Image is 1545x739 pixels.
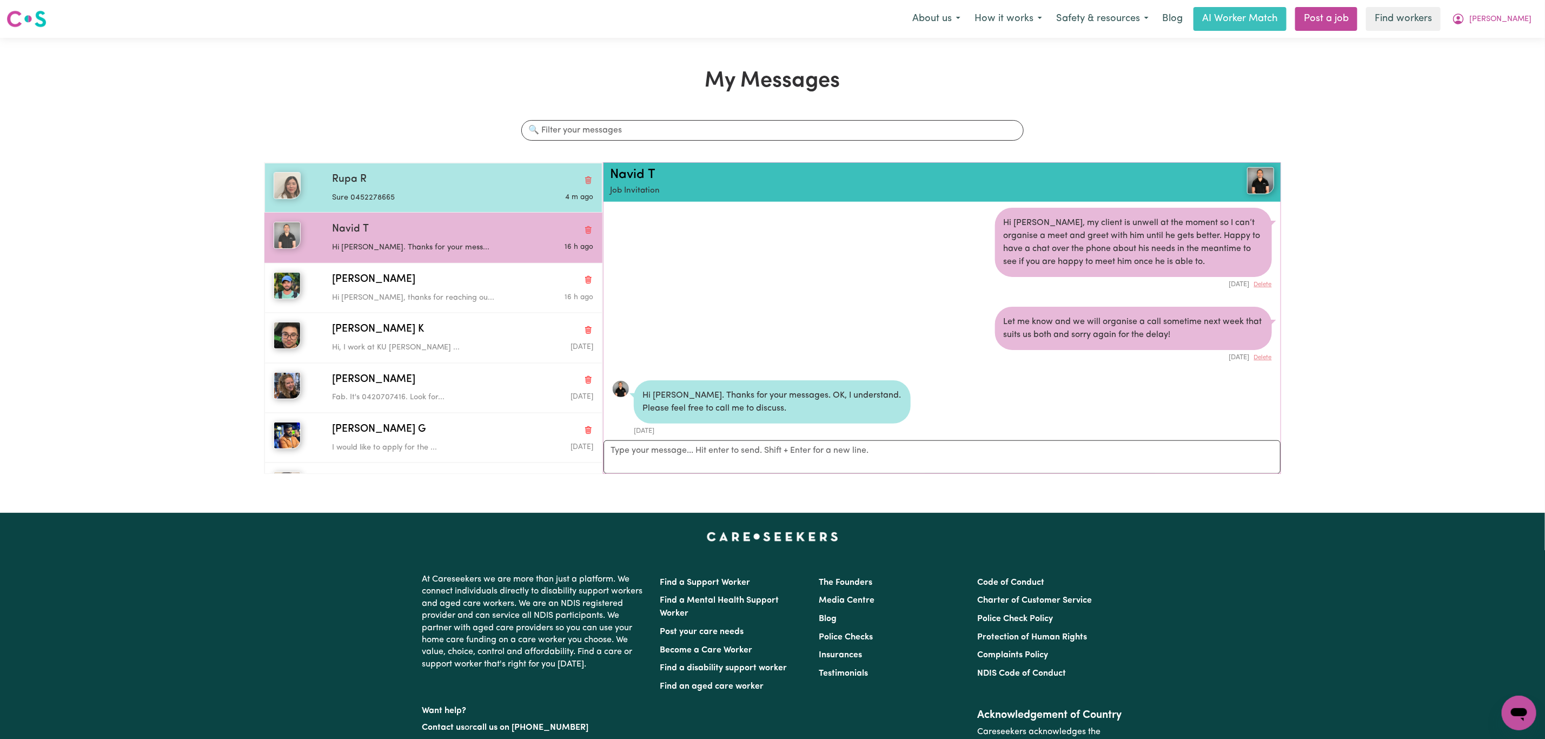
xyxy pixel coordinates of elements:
[977,669,1066,678] a: NDIS Code of Conduct
[819,633,873,642] a: Police Checks
[332,292,506,304] p: Hi [PERSON_NAME], thanks for reaching ou...
[332,472,415,487] span: [PERSON_NAME]
[583,423,593,437] button: Delete conversation
[274,372,301,399] img: Lucy W
[610,185,1163,197] p: Job Invitation
[1163,167,1274,194] a: Navid T
[264,313,602,362] button: Biplov K[PERSON_NAME] KDelete conversationHi, I work at KU [PERSON_NAME] ...Message sent on Augus...
[977,596,1092,605] a: Charter of Customer Service
[583,273,593,287] button: Delete conversation
[332,422,426,438] span: [PERSON_NAME] G
[332,192,506,204] p: Sure 0452278665
[660,664,787,672] a: Find a disability support worker
[264,363,602,413] button: Lucy W[PERSON_NAME]Delete conversationFab. It's 0420707416. Look for...Message sent on August 5, ...
[1254,353,1272,362] button: Delete
[583,223,593,237] button: Delete conversation
[571,444,593,451] span: Message sent on August 4, 2025
[995,307,1272,350] div: Let me know and we will organise a call sometime next week that suits us both and sorry again for...
[6,6,47,31] a: Careseekers logo
[332,392,506,404] p: Fab. It's 0420707416. Look for...
[1469,14,1531,25] span: [PERSON_NAME]
[332,342,506,354] p: Hi, I work at KU [PERSON_NAME] ...
[422,723,465,732] a: Contact us
[274,172,301,199] img: Rupa R
[264,463,602,512] button: Lyn A[PERSON_NAME]Delete conversationI would like to apply for the ...Message sent on August 4, 2025
[995,350,1272,362] div: [DATE]
[264,413,602,463] button: Akhil Goud G[PERSON_NAME] GDelete conversationI would like to apply for the ...Message sent on Au...
[274,222,301,249] img: Navid T
[264,163,602,213] button: Rupa RRupa RDelete conversationSure 0452278665Message sent on September 5, 2025
[819,651,862,659] a: Insurances
[660,682,764,691] a: Find an aged care worker
[473,723,589,732] a: call us on [PHONE_NUMBER]
[634,424,911,436] div: [DATE]
[1193,7,1287,31] a: AI Worker Match
[264,68,1281,94] h1: My Messages
[264,263,602,313] button: Max K[PERSON_NAME]Delete conversationHi [PERSON_NAME], thanks for reaching ou...Message sent on S...
[571,344,593,351] span: Message sent on August 5, 2025
[521,120,1023,141] input: 🔍 Filter your messages
[995,208,1272,277] div: Hi [PERSON_NAME], my client is unwell at the moment so I can’t organise a meet and greet with him...
[422,717,647,738] p: or
[707,532,838,541] a: Careseekers home page
[583,373,593,387] button: Delete conversation
[1295,7,1357,31] a: Post a job
[660,628,744,636] a: Post your care needs
[264,213,602,262] button: Navid TNavid TDelete conversationHi [PERSON_NAME]. Thanks for your mess...Message sent on Septemb...
[565,294,593,301] span: Message sent on September 4, 2025
[660,578,751,587] a: Find a Support Worker
[565,194,593,201] span: Message sent on September 5, 2025
[6,9,47,29] img: Careseekers logo
[967,8,1049,30] button: How it works
[1247,167,1274,194] img: View Navid T's profile
[977,578,1044,587] a: Code of Conduct
[995,277,1272,289] div: [DATE]
[332,272,415,288] span: [PERSON_NAME]
[977,633,1087,642] a: Protection of Human Rights
[422,701,647,717] p: Want help?
[634,380,911,424] div: Hi [PERSON_NAME]. Thanks for your messages. OK, I understand. Please feel free to call me to disc...
[571,393,593,400] span: Message sent on August 5, 2025
[977,709,1123,722] h2: Acknowledgement of Country
[612,380,629,398] a: View Navid T's profile
[332,242,506,254] p: Hi [PERSON_NAME]. Thanks for your mess...
[583,473,593,487] button: Delete conversation
[1366,7,1441,31] a: Find workers
[819,615,837,623] a: Blog
[660,596,779,618] a: Find a Mental Health Support Worker
[565,243,593,250] span: Message sent on September 4, 2025
[977,651,1048,659] a: Complaints Policy
[612,380,629,398] img: C57F3C7AC7014C661BC82455F1757E48_avatar_blob
[274,422,301,449] img: Akhil Goud G
[1445,8,1539,30] button: My Account
[422,569,647,675] p: At Careseekers we are more than just a platform. We connect individuals directly to disability su...
[905,8,967,30] button: About us
[274,322,301,349] img: Biplov K
[1049,8,1156,30] button: Safety & resources
[274,272,301,299] img: Max K
[1156,7,1189,31] a: Blog
[1502,696,1536,730] iframe: Button to launch messaging window, conversation in progress
[332,322,424,338] span: [PERSON_NAME] K
[583,173,593,187] button: Delete conversation
[819,669,868,678] a: Testimonials
[274,472,301,499] img: Lyn A
[332,222,369,237] span: Navid T
[332,372,415,388] span: [PERSON_NAME]
[332,442,506,454] p: I would like to apply for the ...
[610,168,655,181] a: Navid T
[819,596,874,605] a: Media Centre
[660,646,753,655] a: Become a Care Worker
[332,172,367,188] span: Rupa R
[819,578,872,587] a: The Founders
[583,323,593,337] button: Delete conversation
[1254,280,1272,289] button: Delete
[977,615,1053,623] a: Police Check Policy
